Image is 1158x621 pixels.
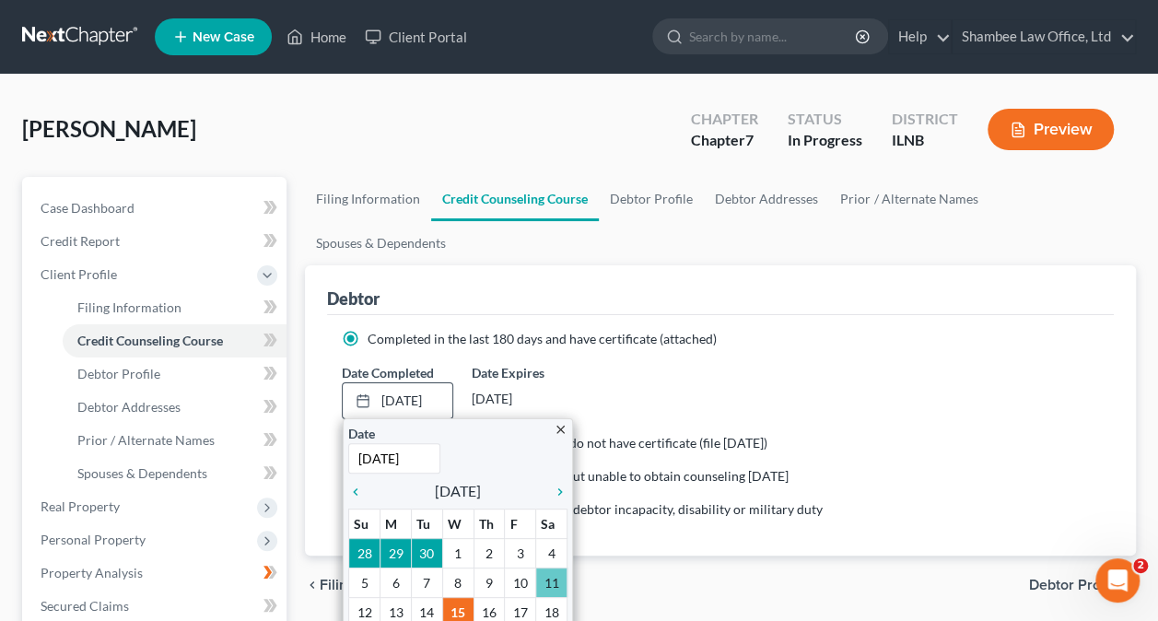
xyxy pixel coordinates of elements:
[348,443,440,474] input: 1/1/2013
[349,509,380,538] th: Su
[305,221,457,265] a: Spouses & Dependents
[77,432,215,448] span: Prior / Alternate Names
[704,177,829,221] a: Debtor Addresses
[442,568,474,597] td: 8
[1029,578,1121,592] span: Debtor Profile
[349,538,380,568] td: 28
[536,538,567,568] td: 4
[474,568,505,597] td: 9
[348,480,372,502] a: chevron_left
[380,509,412,538] th: M
[554,418,567,439] a: close
[689,19,858,53] input: Search by name...
[343,383,451,418] a: [DATE]
[505,509,536,538] th: F
[953,20,1135,53] a: Shambee Law Office, Ltd
[892,130,958,151] div: ILNB
[305,578,435,592] button: chevron_left Filing Information
[599,177,704,221] a: Debtor Profile
[892,109,958,130] div: District
[348,485,372,499] i: chevron_left
[41,498,120,514] span: Real Property
[63,424,287,457] a: Prior / Alternate Names
[327,287,380,310] div: Debtor
[1095,558,1140,603] iframe: Intercom live chat
[536,568,567,597] td: 11
[442,509,474,538] th: W
[26,557,287,590] a: Property Analysis
[474,538,505,568] td: 2
[380,538,412,568] td: 29
[435,480,481,502] span: [DATE]
[77,333,223,348] span: Credit Counseling Course
[368,468,789,484] span: Exigent circumstances - requested but unable to obtain counseling [DATE]
[320,578,435,592] span: Filing Information
[349,568,380,597] td: 5
[277,20,356,53] a: Home
[41,532,146,547] span: Personal Property
[26,192,287,225] a: Case Dashboard
[411,509,442,538] th: Tu
[26,225,287,258] a: Credit Report
[22,115,196,142] span: [PERSON_NAME]
[988,109,1114,150] button: Preview
[536,509,567,538] th: Sa
[63,324,287,357] a: Credit Counseling Course
[380,568,412,597] td: 6
[1133,558,1148,573] span: 2
[505,568,536,597] td: 10
[342,363,434,382] label: Date Completed
[691,130,758,151] div: Chapter
[305,177,431,221] a: Filing Information
[305,578,320,592] i: chevron_left
[356,20,475,53] a: Client Portal
[63,291,287,324] a: Filing Information
[431,177,599,221] a: Credit Counseling Course
[474,509,505,538] th: Th
[544,485,567,499] i: chevron_right
[472,363,582,382] label: Date Expires
[788,130,862,151] div: In Progress
[442,538,474,568] td: 1
[788,109,862,130] div: Status
[63,357,287,391] a: Debtor Profile
[63,457,287,490] a: Spouses & Dependents
[554,423,567,437] i: close
[41,598,129,614] span: Secured Claims
[829,177,988,221] a: Prior / Alternate Names
[348,424,375,443] label: Date
[77,465,207,481] span: Spouses & Dependents
[1029,578,1136,592] button: Debtor Profile chevron_right
[77,299,181,315] span: Filing Information
[505,538,536,568] td: 3
[193,30,254,44] span: New Case
[745,131,754,148] span: 7
[77,366,160,381] span: Debtor Profile
[41,233,120,249] span: Credit Report
[41,565,143,580] span: Property Analysis
[544,480,567,502] a: chevron_right
[41,266,117,282] span: Client Profile
[411,538,442,568] td: 30
[63,391,287,424] a: Debtor Addresses
[41,200,135,216] span: Case Dashboard
[691,109,758,130] div: Chapter
[77,399,181,415] span: Debtor Addresses
[368,501,823,517] span: Counseling not required because of debtor incapacity, disability or military duty
[889,20,951,53] a: Help
[368,331,717,346] span: Completed in the last 180 days and have certificate (attached)
[411,568,442,597] td: 7
[472,382,582,416] div: [DATE]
